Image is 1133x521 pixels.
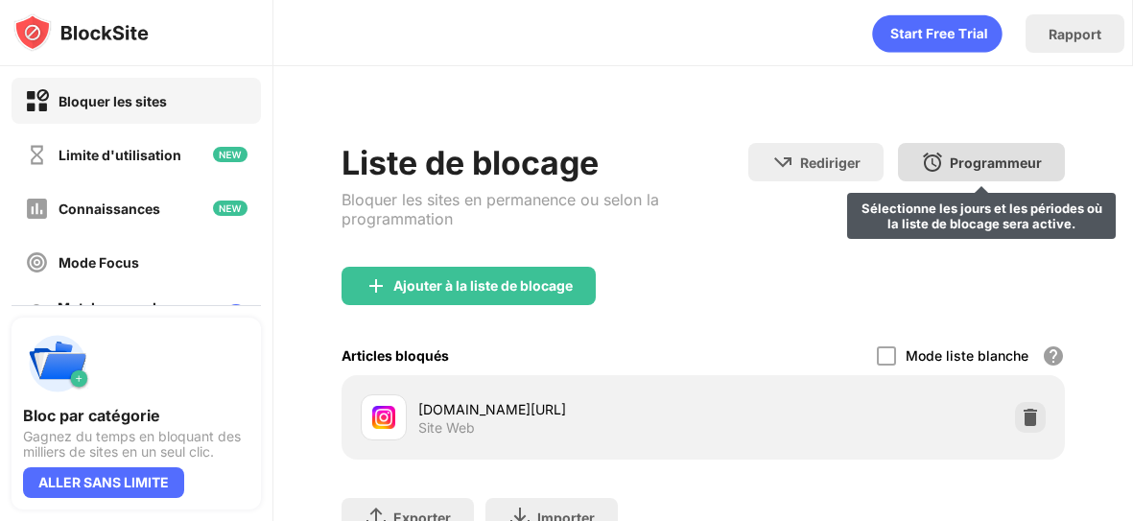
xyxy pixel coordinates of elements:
font: Bloquer les sites en permanence ou selon la programmation [342,190,659,228]
div: animation [872,14,1003,53]
img: new-icon.svg [213,147,248,162]
font: Programmeur [950,154,1042,171]
font: Bloquer les sites [59,93,167,109]
font: ALLER SANS LIMITE [38,474,169,490]
img: push-categories.svg [23,329,92,398]
img: new-icon.svg [213,201,248,216]
font: Bloc par catégorie [23,406,160,425]
font: Rapport [1049,26,1101,42]
font: Connaissances [59,201,160,217]
font: Articles bloqués [342,347,449,364]
font: Mode liste blanche [906,347,1028,364]
img: password-protection-off.svg [25,304,48,327]
font: [DOMAIN_NAME][URL] [418,401,566,417]
font: Mot de passe de protection [58,299,164,332]
font: Rediriger [800,154,861,171]
font: Sélectionne les jours et les périodes où la liste de blocage sera active. [862,201,1102,231]
img: favicons [372,406,395,429]
font: Site Web [418,419,475,436]
font: Mode Focus [59,254,139,271]
font: Liste de blocage [342,143,599,182]
font: Gagnez du temps en bloquant des milliers de sites en un seul clic. [23,428,241,460]
font: Limite d'utilisation [59,147,181,163]
img: block-on.svg [25,89,49,113]
font: Ajouter à la liste de blocage [393,277,573,294]
img: insights-off.svg [25,197,49,221]
img: time-usage-off.svg [25,143,49,167]
img: lock-menu.svg [224,304,248,327]
img: focus-off.svg [25,250,49,274]
img: logo-blocksite.svg [13,13,149,52]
